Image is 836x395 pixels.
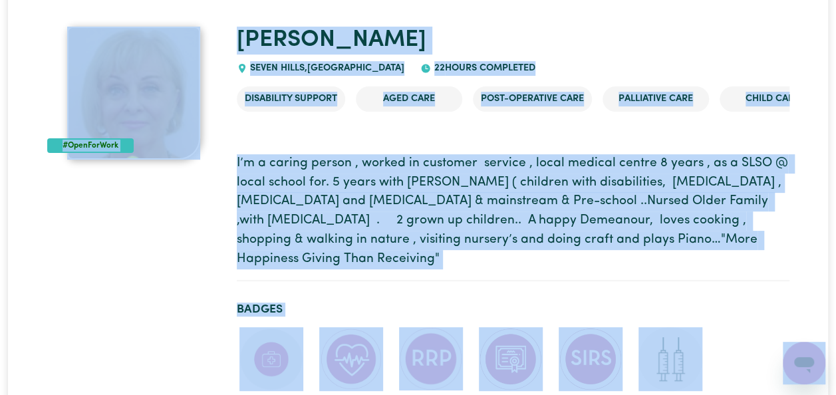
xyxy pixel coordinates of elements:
span: SEVEN HILLS , [GEOGRAPHIC_DATA] [247,63,405,73]
a: [PERSON_NAME] [237,29,426,52]
img: Care and support worker has received 2 doses of COVID-19 vaccine [638,327,702,391]
img: Care and support worker has completed CPR Certification [319,327,383,391]
img: CS Academy: Regulated Restrictive Practices course completed [399,327,463,390]
iframe: Button to launch messaging window [783,342,825,384]
li: Disability Support [237,86,345,112]
span: 22 hours completed [431,63,535,73]
li: Palliative care [603,86,709,112]
img: Care and support worker has completed First Aid Certification [239,327,303,391]
h2: Badges [237,303,789,317]
li: Child care [720,86,826,112]
li: Aged Care [356,86,462,112]
a: Angela's profile picture'#OpenForWork [47,27,221,160]
div: #OpenForWork [47,138,134,153]
img: CS Academy: Aged Care Quality Standards & Code of Conduct course completed [479,327,543,391]
p: I’m a caring person , worked in customer service , local medical centre 8 years , as a SLSO @ loc... [237,154,789,269]
img: CS Academy: Serious Incident Reporting Scheme course completed [559,327,623,391]
li: Post-operative care [473,86,592,112]
img: Angela [67,27,200,160]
